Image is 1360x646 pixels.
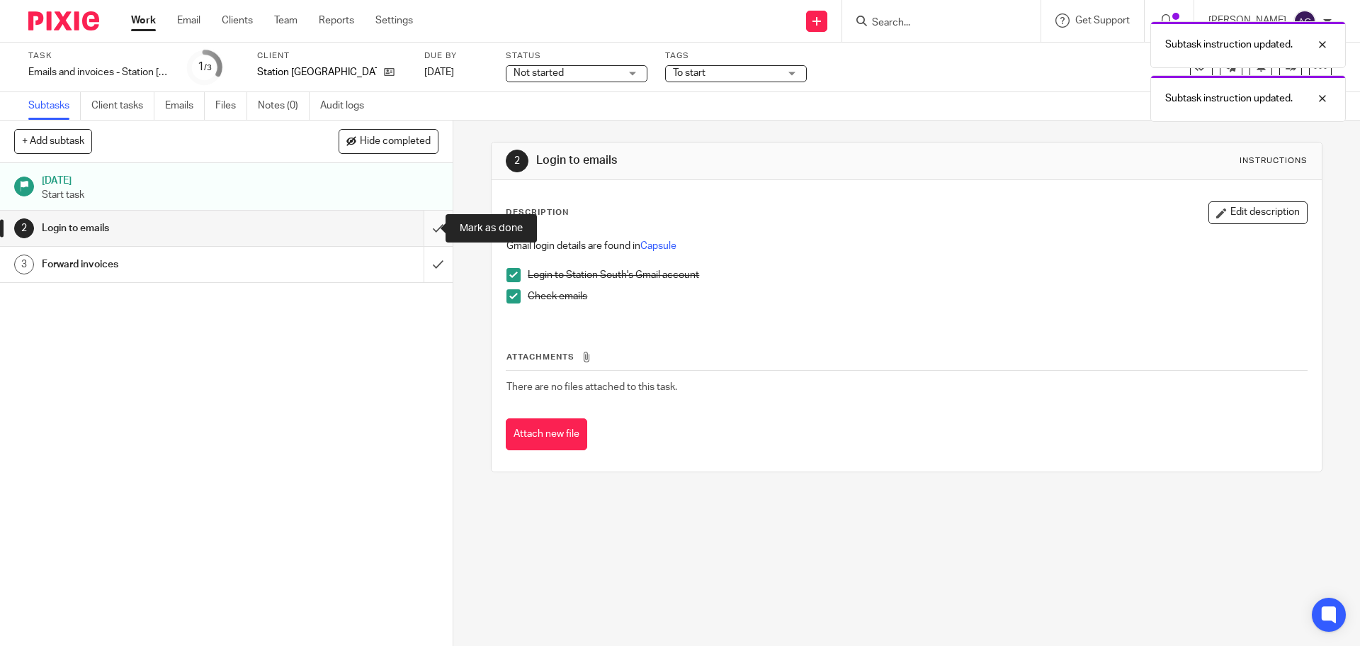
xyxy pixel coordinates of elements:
a: Capsule [640,241,676,251]
a: Files [215,92,247,120]
span: [DATE] [424,67,454,77]
span: Hide completed [360,136,431,147]
a: Work [131,13,156,28]
div: Emails and invoices - Station South - Aisha - Monday [28,65,170,79]
h1: Login to emails [42,218,287,239]
h1: Login to emails [536,153,937,168]
a: Settings [375,13,413,28]
div: 2 [506,150,528,172]
span: There are no files attached to this task. [506,382,677,392]
div: Emails and invoices - Station [GEOGRAPHIC_DATA] - [DATE] [28,65,170,79]
p: Check emails [528,289,1306,303]
a: Team [274,13,297,28]
a: Subtasks [28,92,81,120]
label: Tags [665,50,807,62]
a: Clients [222,13,253,28]
div: 3 [14,255,34,274]
a: Audit logs [320,92,375,120]
button: Edit description [1208,201,1308,224]
img: Pixie [28,11,99,30]
a: Notes (0) [258,92,310,120]
button: + Add subtask [14,129,92,153]
p: Login to Station South's Gmail account [528,268,1306,282]
label: Status [506,50,647,62]
p: Start task [42,188,438,202]
div: Instructions [1240,155,1308,167]
p: Subtask instruction updated. [1165,91,1293,106]
p: Subtask instruction updated. [1165,38,1293,52]
p: Gmail login details are found in [506,239,1306,253]
span: To start [673,68,705,78]
label: Due by [424,50,488,62]
span: Attachments [506,353,574,361]
small: /3 [204,64,212,72]
span: Not started [514,68,564,78]
a: Email [177,13,200,28]
a: Emails [165,92,205,120]
a: Reports [319,13,354,28]
label: Client [257,50,407,62]
img: svg%3E [1293,10,1316,33]
button: Hide completed [339,129,438,153]
a: Client tasks [91,92,154,120]
label: Task [28,50,170,62]
h1: Forward invoices [42,254,287,275]
button: Attach new file [506,418,587,450]
p: Description [506,207,569,218]
p: Station [GEOGRAPHIC_DATA] [257,65,377,79]
div: 2 [14,218,34,238]
h1: [DATE] [42,170,438,188]
div: 1 [198,59,212,75]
